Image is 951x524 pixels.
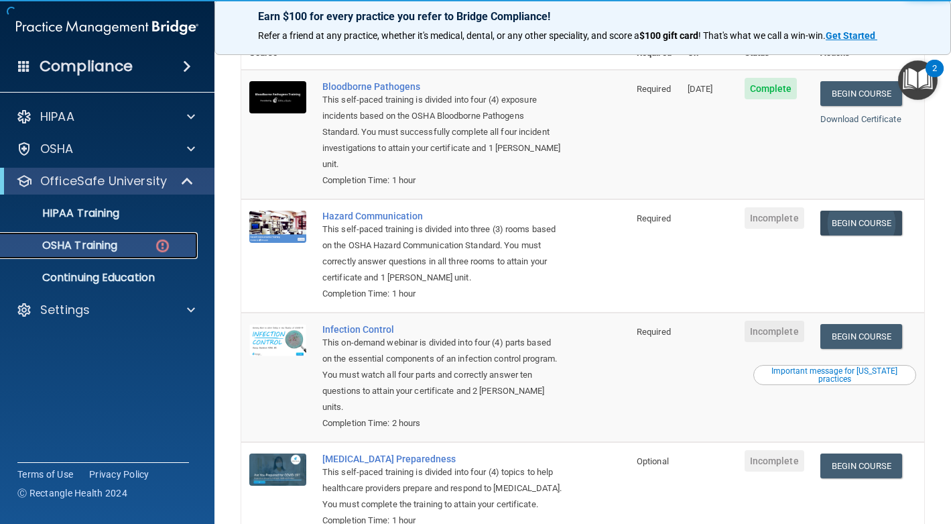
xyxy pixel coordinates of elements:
[639,30,698,41] strong: $100 gift card
[322,221,562,286] div: This self-paced training is divided into three (3) rooms based on the OSHA Hazard Communication S...
[898,60,938,100] button: Open Resource Center, 2 new notifications
[637,456,669,466] span: Optional
[40,109,74,125] p: HIPAA
[322,454,562,464] a: [MEDICAL_DATA] Preparedness
[745,321,804,342] span: Incomplete
[17,468,73,481] a: Terms of Use
[745,78,798,99] span: Complete
[322,324,562,335] a: Infection Control
[637,84,671,94] span: Required
[16,141,195,157] a: OSHA
[40,173,167,189] p: OfficeSafe University
[258,30,639,41] span: Refer a friend at any practice, whether it's medical, dental, or any other speciality, and score a
[932,68,937,86] div: 2
[826,30,875,41] strong: Get Started
[820,114,901,124] a: Download Certificate
[745,207,804,229] span: Incomplete
[322,92,562,172] div: This self-paced training is divided into four (4) exposure incidents based on the OSHA Bloodborne...
[16,173,194,189] a: OfficeSafe University
[753,365,916,385] button: Read this if you are a dental practitioner in the state of CA
[820,324,902,349] a: Begin Course
[16,14,198,41] img: PMB logo
[40,302,90,318] p: Settings
[637,213,671,223] span: Required
[16,109,195,125] a: HIPAA
[820,211,902,235] a: Begin Course
[258,10,907,23] p: Earn $100 for every practice you refer to Bridge Compliance!
[17,486,127,500] span: Ⓒ Rectangle Health 2024
[9,239,117,252] p: OSHA Training
[322,415,562,431] div: Completion Time: 2 hours
[688,84,713,94] span: [DATE]
[322,464,562,513] div: This self-paced training is divided into four (4) topics to help healthcare providers prepare and...
[322,335,562,415] div: This on-demand webinar is divided into four (4) parts based on the essential components of an inf...
[9,207,119,220] p: HIPAA Training
[826,30,877,41] a: Get Started
[40,57,133,76] h4: Compliance
[820,454,902,478] a: Begin Course
[698,30,826,41] span: ! That's what we call a win-win.
[745,450,804,472] span: Incomplete
[89,468,149,481] a: Privacy Policy
[40,141,74,157] p: OSHA
[322,81,562,92] a: Bloodborne Pathogens
[322,172,562,189] div: Completion Time: 1 hour
[9,271,192,284] p: Continuing Education
[322,211,562,221] a: Hazard Communication
[637,327,671,337] span: Required
[755,367,914,383] div: Important message for [US_STATE] practices
[820,81,902,106] a: Begin Course
[154,238,171,254] img: danger-circle.6113f641.png
[16,302,195,318] a: Settings
[322,286,562,302] div: Completion Time: 1 hour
